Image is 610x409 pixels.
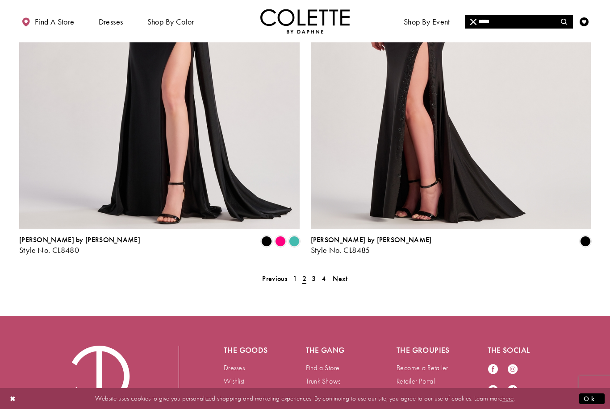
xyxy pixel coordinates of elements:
span: Style No. CL8480 [19,245,79,255]
button: Submit Search [555,15,572,29]
a: Visit our Pinterest - Opens in new tab [488,384,498,397]
ul: Follow us [483,359,531,401]
a: Become a Retailer [397,363,448,372]
h5: The goods [224,346,270,355]
a: Prev Page [259,272,290,285]
a: Next Page [330,272,350,285]
span: Next [333,274,347,283]
a: Check Wishlist [577,9,591,33]
h5: The social [488,346,543,355]
img: Colette by Daphne [260,9,350,33]
a: Visit Home Page [260,9,350,33]
span: 2 [302,274,306,283]
a: Wishlist [224,376,244,386]
span: [PERSON_NAME] by [PERSON_NAME] [311,235,432,244]
span: Shop By Event [404,17,450,26]
a: Find a Store [306,363,340,372]
a: 3 [309,272,318,285]
a: Dresses [224,363,245,372]
p: Website uses cookies to give you personalized shopping and marketing experiences. By continuing t... [64,392,546,405]
span: [PERSON_NAME] by [PERSON_NAME] [19,235,140,244]
a: Visit our TikTok - Opens in new tab [507,384,518,397]
h5: The gang [306,346,361,355]
span: Shop By Event [401,9,452,33]
span: 3 [312,274,316,283]
a: Retailer Portal [397,376,435,386]
h5: The groupies [397,346,452,355]
i: Hot Pink [275,236,286,247]
a: 1 [290,272,300,285]
button: Close Search [465,15,482,29]
div: Search form [465,15,573,29]
button: Close Dialog [5,391,21,406]
a: Visit our Instagram - Opens in new tab [507,364,518,376]
span: Shop by color [145,9,196,33]
div: Colette by Daphne Style No. CL8485 [311,236,432,255]
a: Meet the designer [472,9,538,33]
a: Trunk Shows [306,376,341,386]
span: Dresses [96,9,125,33]
button: Submit Dialog [579,393,605,404]
a: 4 [319,272,328,285]
div: Colette by Daphne Style No. CL8480 [19,236,140,255]
span: Previous [262,274,287,283]
i: Black [261,236,272,247]
span: 4 [322,274,326,283]
span: Find a store [35,17,75,26]
i: Black [580,236,591,247]
input: Search [465,15,572,29]
i: Turquoise [289,236,300,247]
span: Current page [300,272,309,285]
a: Visit our Facebook - Opens in new tab [488,364,498,376]
span: Dresses [99,17,123,26]
span: Style No. CL8485 [311,245,370,255]
span: Shop by color [147,17,194,26]
span: 1 [293,274,297,283]
a: here [502,394,514,403]
a: Toggle search [558,9,571,33]
a: Find a store [19,9,76,33]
